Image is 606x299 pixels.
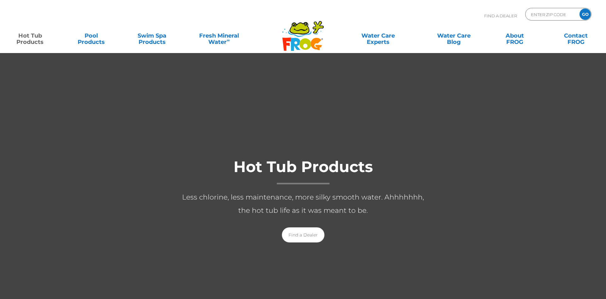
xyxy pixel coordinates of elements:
[491,29,538,42] a: AboutFROG
[484,8,517,24] p: Find A Dealer
[339,29,416,42] a: Water CareExperts
[6,29,54,42] a: Hot TubProducts
[128,29,176,42] a: Swim SpaProducts
[177,158,429,184] h1: Hot Tub Products
[430,29,478,42] a: Water CareBlog
[189,29,249,42] a: Fresh MineralWater∞
[67,29,115,42] a: PoolProducts
[530,10,573,19] input: Zip Code Form
[552,29,600,42] a: ContactFROG
[279,13,327,51] img: Frog Products Logo
[579,9,591,20] input: GO
[282,227,324,242] a: Find a Dealer
[177,191,429,217] p: Less chlorine, less maintenance, more silky smooth water. Ahhhhhhh, the hot tub life as it was me...
[227,38,230,43] sup: ∞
